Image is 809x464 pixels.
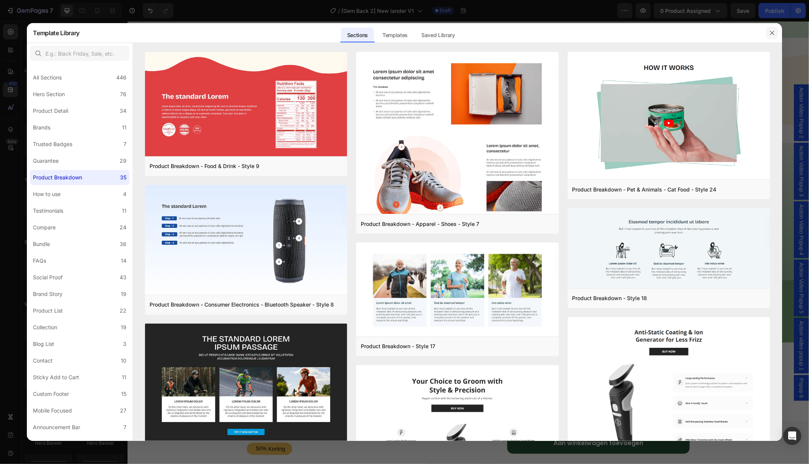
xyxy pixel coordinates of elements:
[33,323,57,332] div: Collection
[33,223,56,232] div: Compare
[120,173,126,182] div: 35
[356,243,558,338] img: pb17.png
[33,173,82,182] div: Product Breakdown
[468,202,470,212] u: .
[33,339,54,349] div: Blog List
[120,106,126,115] div: 34
[121,356,126,365] div: 10
[120,406,126,415] div: 27
[33,123,50,132] div: Brands
[123,140,126,149] div: 7
[405,224,578,235] p: Daarnaast werkt Freshguard
[443,61,503,72] p: 2 jaar garantie
[178,59,197,78] img: gempages_520044515554231245-c1a48699-d085-4770-a290-dc041f055f46.svg
[33,140,72,149] div: Trusted Badges
[670,357,678,377] span: Popup 6
[361,342,435,351] div: Product Breakdown - Style 17
[670,66,678,117] span: Action Video Popup 2
[33,206,63,215] div: Testimonials
[301,57,320,76] img: gempages_520044515554231245-8c65e446-c6ab-47fe-a845-1601077e3127.svg
[33,356,53,365] div: Contact
[116,73,126,82] div: 446
[670,125,678,175] span: Action Video Popup 3
[33,273,62,282] div: Social Proof
[89,134,372,302] img: gempages_555404258220967101-fdcab3ec-81e5-47c7-875b-bf333d93b427.png
[120,90,126,99] div: 76
[123,339,126,349] div: 3
[122,373,126,382] div: 11
[120,223,126,232] div: 24
[122,123,126,132] div: 11
[404,147,579,182] h2: Werkt met alle maten Mason jars
[426,202,468,212] a: mason jars
[33,256,46,265] div: FAQs
[150,162,259,171] div: Product Breakdown - Food & Drink - Style 9
[120,306,126,315] div: 22
[33,156,59,165] div: Guarantee
[150,300,334,309] div: Product Breakdown - Consumer Electronics - Bluetooth Speaker - Style 8
[670,241,678,292] span: Action Video Popup 5
[145,185,347,296] img: pb8.png
[33,90,65,99] div: Hero Section
[33,190,61,199] div: How to use
[120,240,126,249] div: 36
[421,57,439,75] img: gempages_520044515554231245-02da08da-0726-4ab1-90e9-ae2bcbfd32bf.svg
[376,28,414,43] div: Templates
[670,300,678,349] span: Action video popup 1
[415,28,461,43] div: Saved Library
[121,323,126,332] div: 19
[33,306,63,315] div: Product List
[568,52,770,181] img: pb24.png
[670,183,678,234] span: Action Video Popup 4
[33,389,69,399] div: Custom Footer
[361,220,479,229] div: Product Breakdown - Apparel - Shoes - Style 7
[33,240,50,249] div: Bundle
[380,412,563,433] button: Aan winkelwagen toevoegen
[128,423,140,431] div: 50%
[122,206,126,215] div: 11
[121,256,126,265] div: 14
[426,417,516,427] div: Aan winkelwagen toevoegen
[201,68,285,78] p: binnen 2 dagen in huis!
[356,52,558,230] img: pb7.png
[120,156,126,165] div: 29
[572,294,647,303] div: Product Breakdown - Style 18
[33,290,62,299] div: Brand Story
[405,190,578,213] p: FreshGuard™ werkt perfect met onze eigen
[30,46,129,61] input: E.g.: Black Friday, Sale, etc.
[324,62,404,72] p: 30 dagen uitproberen
[201,58,285,68] p: snelle verzending –
[119,411,144,422] div: €54,99
[145,52,347,158] img: pb9.png
[341,28,374,43] div: Sections
[33,23,79,43] h2: Template Library
[568,208,770,290] img: pb18.png
[572,185,717,194] div: Product Breakdown - Pet & Animals - Cat Food - Style 24
[33,73,62,82] div: All Sections
[33,106,68,115] div: Product Detail
[405,247,578,281] p: Verander eenvoudig tussen normale en brede hals door de adapter te verwijderen – zo simpel is het!
[33,423,80,432] div: Announcement Bar
[147,411,172,421] div: €109,99
[140,423,159,432] div: Korting
[33,406,72,415] div: Mobile Focused
[33,373,79,382] div: Sticky Add to Cart
[121,290,126,299] div: 19
[123,190,126,199] div: 4
[145,324,347,447] img: pb14.png
[121,389,126,399] div: 15
[783,427,801,445] div: Open Intercom Messenger
[123,423,126,432] div: 7
[120,273,126,282] div: 43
